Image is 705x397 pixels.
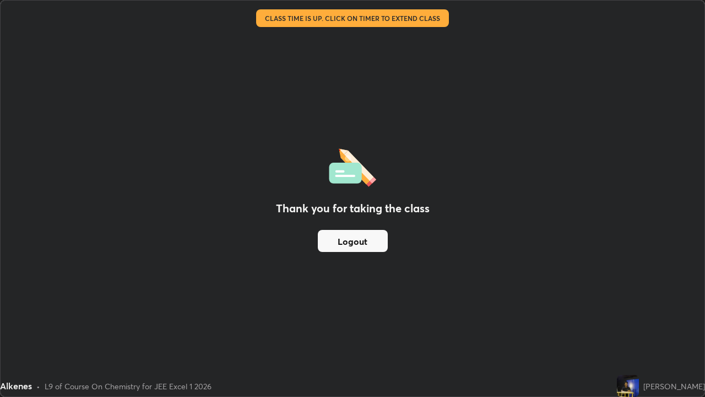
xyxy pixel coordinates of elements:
[643,380,705,392] div: [PERSON_NAME]
[329,145,376,187] img: offlineFeedback.1438e8b3.svg
[45,380,211,392] div: L9 of Course On Chemistry for JEE Excel 1 2026
[276,200,430,217] h2: Thank you for taking the class
[36,380,40,392] div: •
[318,230,388,252] button: Logout
[617,375,639,397] img: 0fdc4997ded54af0bee93a25e8fd356b.jpg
